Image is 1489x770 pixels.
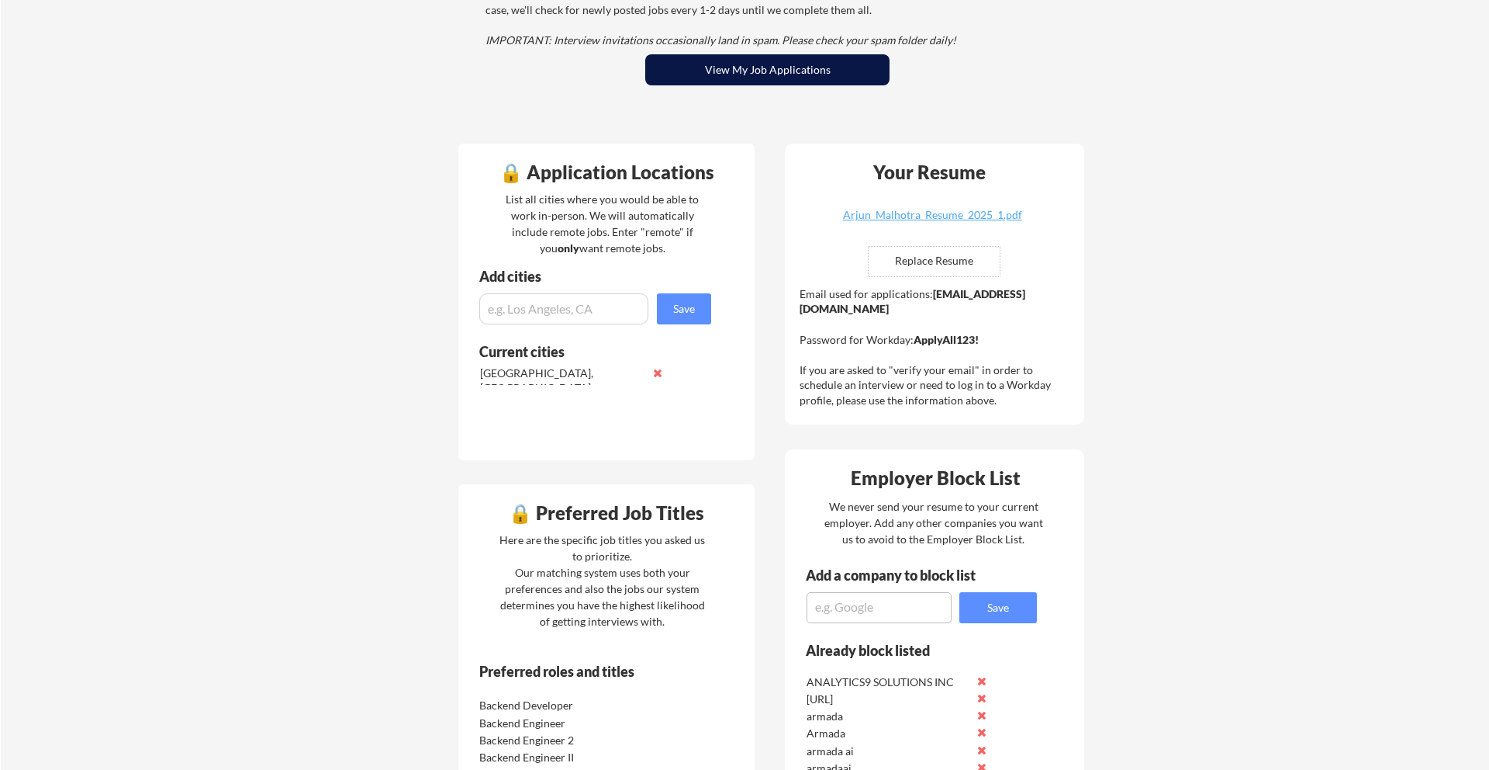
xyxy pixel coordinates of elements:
div: armada ai [807,744,970,759]
button: Save [657,293,711,324]
div: [GEOGRAPHIC_DATA], [GEOGRAPHIC_DATA] [480,366,644,396]
div: 🔒 Application Locations [462,163,751,182]
div: Backend Engineer II [479,750,643,765]
strong: ApplyAll123! [914,333,979,346]
button: View My Job Applications [645,54,890,85]
a: Arjun_Malhotra_Resume_2025_1.pdf [840,210,1024,234]
div: Backend Engineer [479,716,643,731]
div: Preferred roles and titles [479,664,690,678]
strong: only [558,241,579,255]
div: Arjun_Malhotra_Resume_2025_1.pdf [840,210,1024,220]
div: Email used for applications: Password for Workday: If you are asked to "verify your email" in ord... [800,286,1073,408]
div: Employer Block List [791,469,1080,487]
div: Here are the specific job titles you asked us to prioritize. Our matching system uses both your p... [496,532,709,630]
div: Current cities [479,345,694,359]
div: List all cities where you would be able to work in-person. We will automatically include remote j... [496,191,709,256]
div: Add a company to block list [806,568,1000,582]
strong: [EMAIL_ADDRESS][DOMAIN_NAME] [800,287,1025,316]
div: armada [807,709,970,724]
div: ANALYTICS9 SOLUTIONS INC [807,675,970,690]
div: We never send your resume to your current employer. Add any other companies you want us to avoid ... [823,498,1044,547]
div: Add cities [479,269,715,283]
div: Your Resume [852,163,1006,182]
div: Backend Engineer 2 [479,733,643,748]
button: Save [959,592,1037,623]
div: [URL] [807,692,970,707]
div: Already block listed [806,643,1016,657]
em: IMPORTANT: Interview invitations occasionally land in spam. Please check your spam folder daily! [485,33,956,47]
div: Armada [807,726,970,741]
input: e.g. Los Angeles, CA [479,293,648,324]
div: Backend Developer [479,698,643,713]
div: 🔒 Preferred Job Titles [462,504,751,522]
